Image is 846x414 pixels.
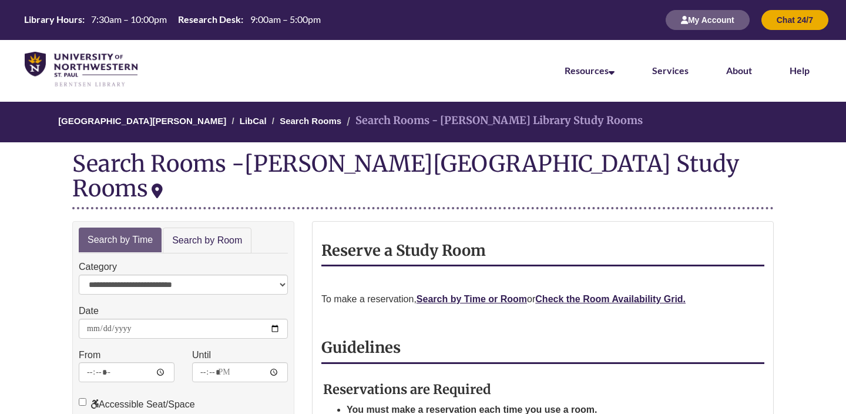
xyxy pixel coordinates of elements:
[163,228,251,254] a: Search by Room
[72,102,774,142] nav: Breadcrumb
[417,294,527,304] a: Search by Time or Room
[79,397,195,412] label: Accessible Seat/Space
[652,65,689,76] a: Services
[666,10,750,30] button: My Account
[321,338,401,357] strong: Guidelines
[321,292,764,307] p: To make a reservation, or
[323,381,491,398] strong: Reservations are Required
[91,14,167,25] span: 7:30am – 10:00pm
[790,65,810,76] a: Help
[726,65,752,76] a: About
[250,14,321,25] span: 9:00am – 5:00pm
[72,151,774,209] div: Search Rooms -
[79,398,86,406] input: Accessible Seat/Space
[565,65,615,76] a: Resources
[79,259,117,275] label: Category
[19,13,86,26] th: Library Hours:
[761,15,828,25] a: Chat 24/7
[321,241,486,260] strong: Reserve a Study Room
[666,15,750,25] a: My Account
[535,294,686,304] a: Check the Room Availability Grid.
[173,13,245,26] th: Research Desk:
[192,348,211,363] label: Until
[79,348,100,363] label: From
[58,116,226,126] a: [GEOGRAPHIC_DATA][PERSON_NAME]
[19,13,325,26] table: Hours Today
[79,228,162,253] a: Search by Time
[79,303,99,319] label: Date
[240,116,267,126] a: LibCal
[25,52,137,88] img: UNWSP Library Logo
[761,10,828,30] button: Chat 24/7
[72,149,739,202] div: [PERSON_NAME][GEOGRAPHIC_DATA] Study Rooms
[344,112,643,129] li: Search Rooms - [PERSON_NAME] Library Study Rooms
[280,116,341,126] a: Search Rooms
[19,13,325,27] a: Hours Today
